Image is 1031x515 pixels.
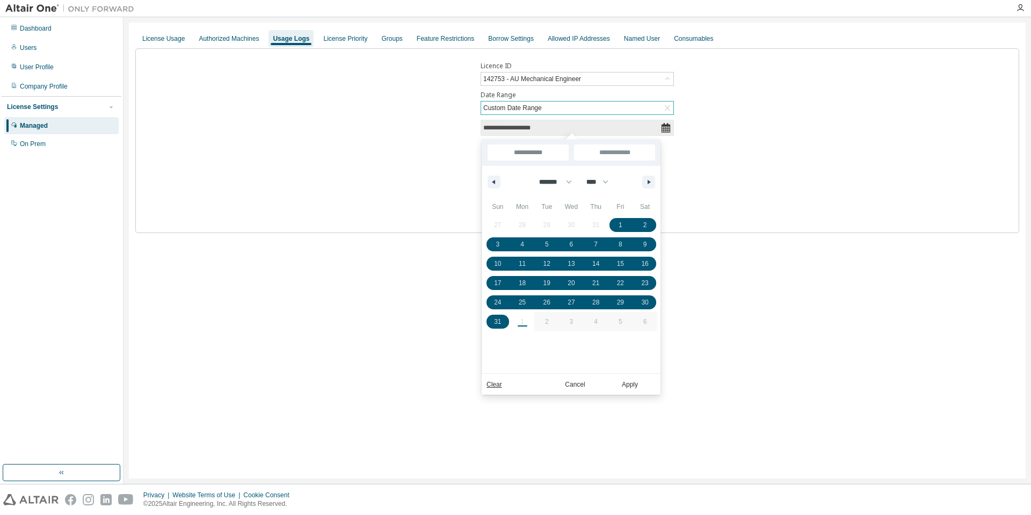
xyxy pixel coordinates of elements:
[584,273,608,293] button: 21
[520,235,524,254] span: 4
[20,82,68,91] div: Company Profile
[633,273,657,293] button: 23
[494,312,501,331] span: 31
[519,254,526,273] span: 11
[118,494,134,505] img: youtube.svg
[485,312,510,331] button: 31
[608,293,633,312] button: 29
[83,494,94,505] img: instagram.svg
[510,273,535,293] button: 18
[143,499,296,509] p: © 2025 Altair Engineering, Inc. All Rights Reserved.
[534,254,559,273] button: 12
[543,254,550,273] span: 12
[633,215,657,235] button: 2
[608,198,633,215] span: Fri
[534,235,559,254] button: 5
[481,101,673,114] div: Custom Date Range
[488,34,534,43] div: Borrow Settings
[584,293,608,312] button: 28
[608,235,633,254] button: 8
[584,235,608,254] button: 7
[20,121,48,130] div: Managed
[482,139,492,157] span: [DATE]
[7,103,58,111] div: License Settings
[485,235,510,254] button: 3
[559,254,584,273] button: 13
[548,34,610,43] div: Allowed IP Addresses
[568,273,575,293] span: 20
[594,235,598,254] span: 7
[608,215,633,235] button: 1
[519,273,526,293] span: 18
[485,254,510,273] button: 10
[3,494,59,505] img: altair_logo.svg
[641,293,648,312] span: 30
[624,34,660,43] div: Named User
[633,235,657,254] button: 9
[323,34,367,43] div: License Priority
[494,273,501,293] span: 17
[633,254,657,273] button: 16
[273,34,309,43] div: Usage Logs
[568,254,575,273] span: 13
[485,273,510,293] button: 17
[510,198,535,215] span: Mon
[494,254,501,273] span: 10
[482,204,492,231] span: Last Week
[592,293,599,312] span: 28
[481,91,674,99] label: Date Range
[482,157,492,176] span: [DATE]
[674,34,713,43] div: Consumables
[633,198,657,215] span: Sat
[559,273,584,293] button: 20
[510,254,535,273] button: 11
[608,273,633,293] button: 22
[510,235,535,254] button: 4
[485,198,510,215] span: Sun
[592,273,599,293] span: 21
[559,293,584,312] button: 27
[519,293,526,312] span: 25
[482,176,492,204] span: This Week
[482,259,492,287] span: Last Month
[584,254,608,273] button: 14
[20,63,54,71] div: User Profile
[172,491,243,499] div: Website Terms of Use
[633,293,657,312] button: 30
[617,254,624,273] span: 15
[617,273,624,293] span: 22
[482,73,583,85] div: 142753 - AU Mechanical Engineer
[559,198,584,215] span: Wed
[481,62,674,70] label: Licence ID
[485,293,510,312] button: 24
[487,379,502,390] a: Clear
[534,198,559,215] span: Tue
[100,494,112,505] img: linkedin.svg
[510,293,535,312] button: 25
[5,3,140,14] img: Altair One
[20,43,37,52] div: Users
[568,293,575,312] span: 27
[20,24,52,33] div: Dashboard
[549,379,601,390] button: Cancel
[643,235,647,254] span: 9
[482,102,543,114] div: Custom Date Range
[617,293,624,312] span: 29
[496,235,500,254] span: 3
[143,491,172,499] div: Privacy
[243,491,295,499] div: Cookie Consent
[543,273,550,293] span: 19
[584,198,608,215] span: Thu
[608,254,633,273] button: 15
[199,34,259,43] div: Authorized Machines
[559,235,584,254] button: 6
[142,34,185,43] div: License Usage
[382,34,403,43] div: Groups
[619,235,622,254] span: 8
[482,231,492,259] span: This Month
[481,72,673,85] div: 142753 - AU Mechanical Engineer
[592,254,599,273] span: 14
[545,235,549,254] span: 5
[417,34,474,43] div: Feature Restrictions
[534,293,559,312] button: 26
